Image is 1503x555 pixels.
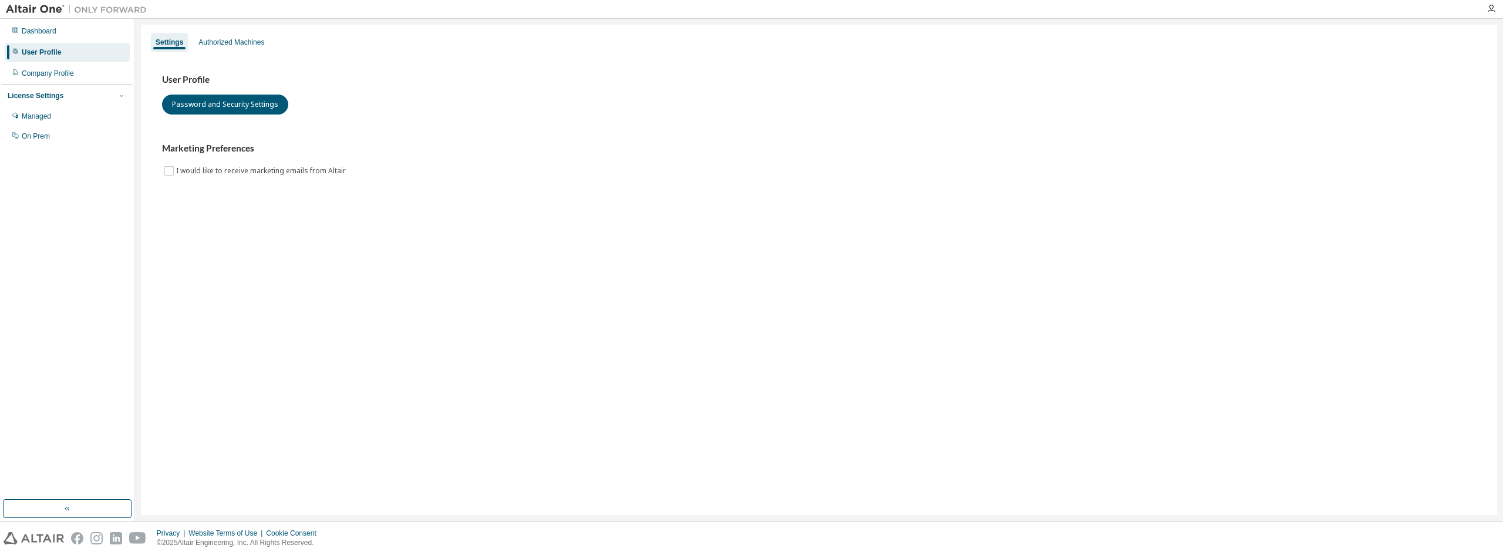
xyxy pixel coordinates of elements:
div: On Prem [22,132,50,141]
h3: Marketing Preferences [162,143,1476,154]
div: Cookie Consent [266,529,323,538]
img: instagram.svg [90,532,103,544]
h3: User Profile [162,74,1476,86]
div: License Settings [8,91,63,100]
img: altair_logo.svg [4,532,64,544]
div: Managed [22,112,51,121]
div: Authorized Machines [198,38,264,47]
img: Altair One [6,4,153,15]
div: Privacy [157,529,188,538]
label: I would like to receive marketing emails from Altair [176,164,348,178]
div: Company Profile [22,69,74,78]
p: © 2025 Altair Engineering, Inc. All Rights Reserved. [157,538,323,548]
img: linkedin.svg [110,532,122,544]
div: User Profile [22,48,61,57]
div: Website Terms of Use [188,529,266,538]
button: Password and Security Settings [162,95,288,115]
img: youtube.svg [129,532,146,544]
div: Dashboard [22,26,56,36]
div: Settings [156,38,183,47]
img: facebook.svg [71,532,83,544]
